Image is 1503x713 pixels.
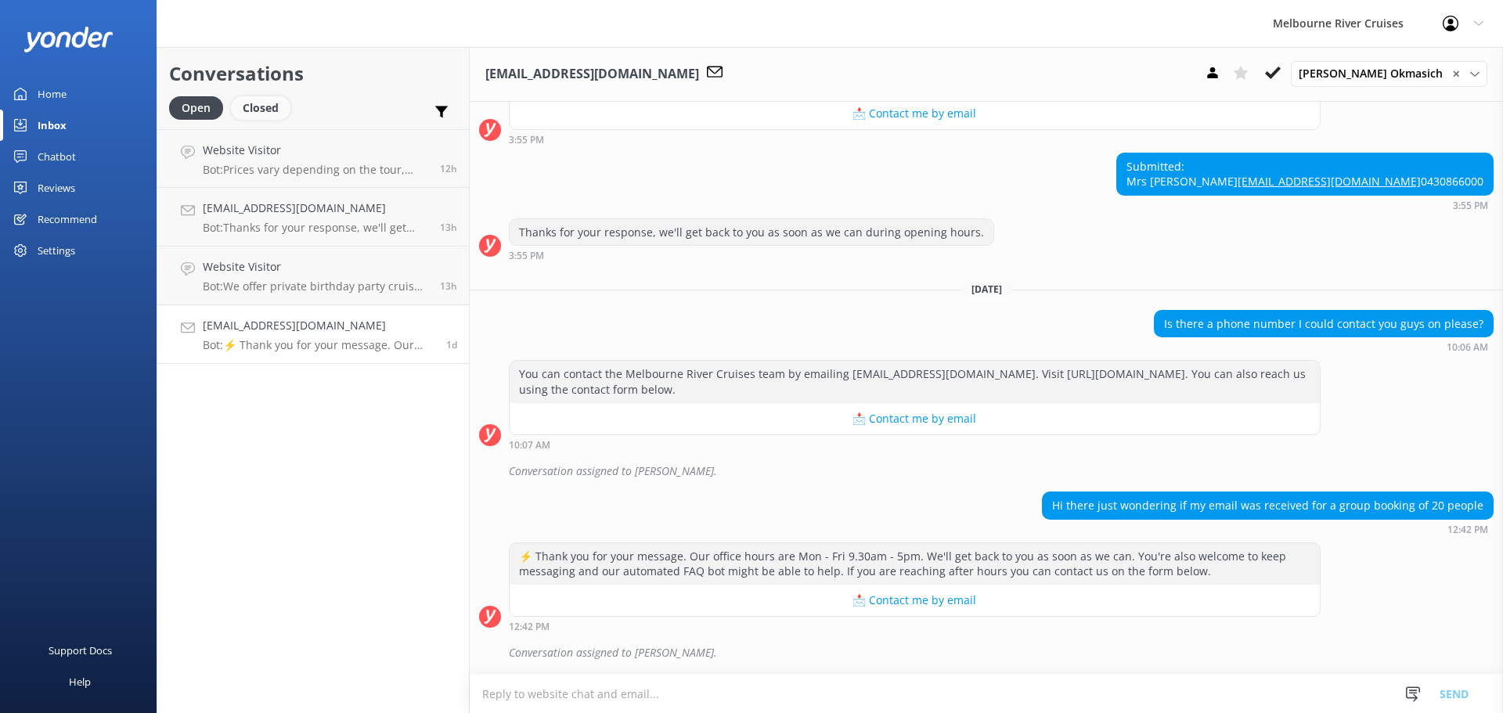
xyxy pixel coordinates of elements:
[203,338,434,352] p: Bot: ⚡ Thank you for your message. Our office hours are Mon - Fri 9.30am - 5pm. We'll get back to...
[509,622,550,632] strong: 12:42 PM
[231,96,290,120] div: Closed
[509,441,550,450] strong: 10:07 AM
[1117,153,1493,195] div: Submitted: Mrs [PERSON_NAME] 0430866000
[203,142,428,159] h4: Website Visitor
[1043,492,1493,519] div: Hi there just wondering if my email was received for a group booking of 20 people
[1447,343,1488,352] strong: 10:06 AM
[203,163,428,177] p: Bot: Prices vary depending on the tour, season, group size, and fare type. For the most up-to-dat...
[1452,67,1460,81] span: ✕
[38,203,97,235] div: Recommend
[49,635,112,666] div: Support Docs
[1155,311,1493,337] div: Is there a phone number I could contact you guys on please?
[509,250,994,261] div: Aug 31 2025 03:55pm (UTC +10:00) Australia/Sydney
[509,251,544,261] strong: 3:55 PM
[510,543,1320,585] div: ⚡ Thank you for your message. Our office hours are Mon - Fri 9.30am - 5pm. We'll get back to you ...
[157,188,469,247] a: [EMAIL_ADDRESS][DOMAIN_NAME]Bot:Thanks for your response, we'll get back to you as soon as we can...
[203,221,428,235] p: Bot: Thanks for your response, we'll get back to you as soon as we can during opening hours.
[440,162,457,175] span: Sep 02 2025 09:38pm (UTC +10:00) Australia/Sydney
[440,279,457,293] span: Sep 02 2025 08:06pm (UTC +10:00) Australia/Sydney
[1453,201,1488,211] strong: 3:55 PM
[479,458,1494,484] div: 2025-09-01T01:49:31.990
[509,458,1494,484] div: Conversation assigned to [PERSON_NAME].
[23,27,114,52] img: yonder-white-logo.png
[1116,200,1494,211] div: Aug 31 2025 03:55pm (UTC +10:00) Australia/Sydney
[510,585,1320,616] button: 📩 Contact me by email
[509,639,1494,666] div: Conversation assigned to [PERSON_NAME].
[509,135,544,145] strong: 3:55 PM
[510,98,1320,129] button: 📩 Contact me by email
[1042,524,1494,535] div: Sep 01 2025 12:42pm (UTC +10:00) Australia/Sydney
[479,639,1494,666] div: 2025-09-01T03:51:19.105
[69,666,91,697] div: Help
[510,361,1320,402] div: You can contact the Melbourne River Cruises team by emailing [EMAIL_ADDRESS][DOMAIN_NAME]. Visit ...
[157,247,469,305] a: Website VisitorBot:We offer private birthday party cruises for all ages, including 16th birthdays...
[38,78,67,110] div: Home
[1291,61,1487,86] div: Assign User
[157,129,469,188] a: Website VisitorBot:Prices vary depending on the tour, season, group size, and fare type. For the ...
[203,317,434,334] h4: [EMAIL_ADDRESS][DOMAIN_NAME]
[509,134,1321,145] div: Aug 31 2025 03:55pm (UTC +10:00) Australia/Sydney
[38,172,75,203] div: Reviews
[38,110,67,141] div: Inbox
[203,258,428,275] h4: Website Visitor
[203,279,428,293] p: Bot: We offer private birthday party cruises for all ages, including 16th birthdays. Celebrate on...
[203,200,428,217] h4: [EMAIL_ADDRESS][DOMAIN_NAME]
[485,64,699,85] h3: [EMAIL_ADDRESS][DOMAIN_NAME]
[509,621,1321,632] div: Sep 01 2025 12:42pm (UTC +10:00) Australia/Sydney
[169,59,457,88] h2: Conversations
[1447,525,1488,535] strong: 12:42 PM
[510,403,1320,434] button: 📩 Contact me by email
[446,338,457,351] span: Sep 01 2025 12:42pm (UTC +10:00) Australia/Sydney
[440,221,457,234] span: Sep 02 2025 08:54pm (UTC +10:00) Australia/Sydney
[1238,174,1421,189] a: [EMAIL_ADDRESS][DOMAIN_NAME]
[509,439,1321,450] div: Sep 01 2025 10:07am (UTC +10:00) Australia/Sydney
[1154,341,1494,352] div: Sep 01 2025 10:06am (UTC +10:00) Australia/Sydney
[169,96,223,120] div: Open
[38,235,75,266] div: Settings
[157,305,469,364] a: [EMAIL_ADDRESS][DOMAIN_NAME]Bot:⚡ Thank you for your message. Our office hours are Mon - Fri 9.30...
[962,283,1011,296] span: [DATE]
[510,219,993,246] div: Thanks for your response, we'll get back to you as soon as we can during opening hours.
[1299,65,1452,82] span: [PERSON_NAME] Okmasich
[231,99,298,116] a: Closed
[169,99,231,116] a: Open
[38,141,76,172] div: Chatbot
